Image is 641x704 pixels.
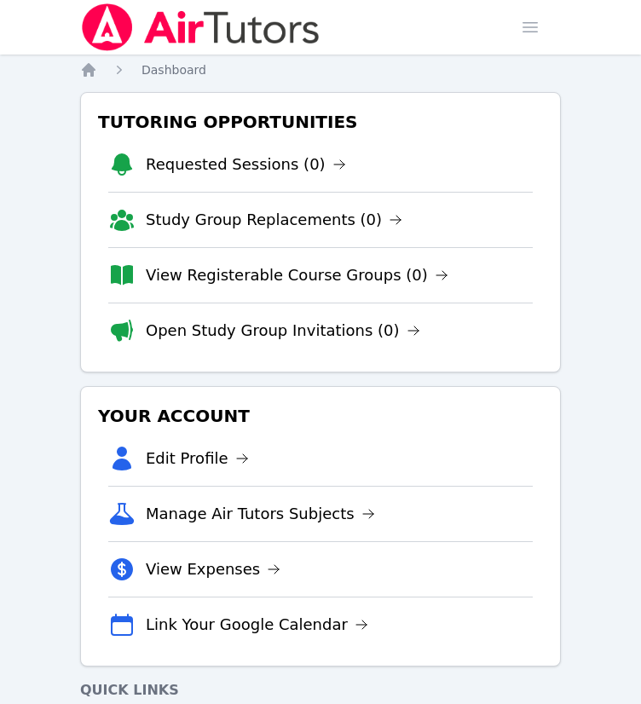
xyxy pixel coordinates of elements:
span: Dashboard [141,63,206,77]
h3: Your Account [95,401,546,431]
a: Requested Sessions (0) [146,153,346,176]
a: Link Your Google Calendar [146,613,368,637]
a: Study Group Replacements (0) [146,208,402,232]
h4: Quick Links [80,680,561,701]
a: View Registerable Course Groups (0) [146,263,448,287]
img: Air Tutors [80,3,321,51]
a: Edit Profile [146,447,249,470]
a: Manage Air Tutors Subjects [146,502,375,526]
a: Dashboard [141,61,206,78]
h3: Tutoring Opportunities [95,107,546,137]
a: Open Study Group Invitations (0) [146,319,420,343]
a: View Expenses [146,557,280,581]
nav: Breadcrumb [80,61,561,78]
